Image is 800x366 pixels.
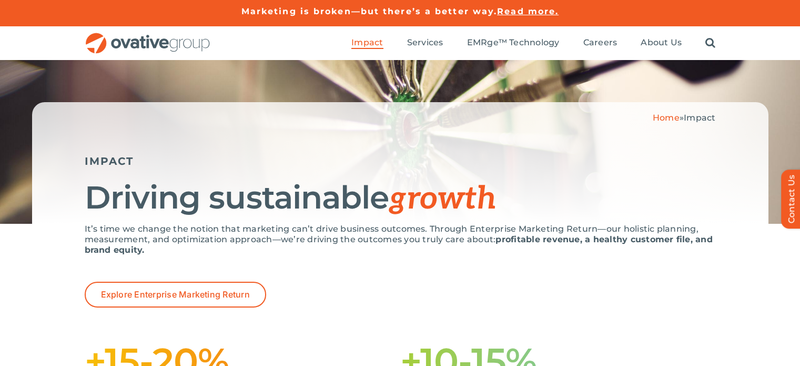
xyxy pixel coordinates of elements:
a: EMRge™ Technology [467,37,560,49]
a: Read more. [497,6,559,16]
a: Services [407,37,443,49]
h1: Driving sustainable [85,181,716,216]
a: Marketing is broken—but there’s a better way. [241,6,498,16]
a: Search [705,37,715,49]
a: OG_Full_horizontal_RGB [85,32,211,42]
a: Explore Enterprise Marketing Return [85,282,266,308]
a: Careers [583,37,617,49]
span: » [653,113,716,123]
a: About Us [641,37,682,49]
a: Impact [351,37,383,49]
span: EMRge™ Technology [467,37,560,48]
p: It’s time we change the notion that marketing can’t drive business outcomes. Through Enterprise M... [85,224,716,255]
span: Services [407,37,443,48]
nav: Menu [351,26,715,60]
span: About Us [641,37,682,48]
strong: profitable revenue, a healthy customer file, and brand equity. [85,234,713,255]
span: Careers [583,37,617,48]
span: Explore Enterprise Marketing Return [101,290,250,300]
span: Impact [351,37,383,48]
span: growth [389,180,496,218]
span: Impact [684,113,715,123]
a: Home [653,113,680,123]
h5: IMPACT [85,155,716,167]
